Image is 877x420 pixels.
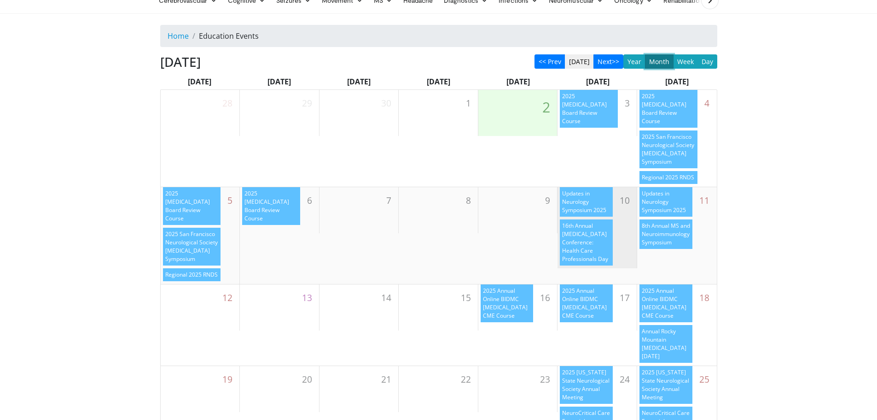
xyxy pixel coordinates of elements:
span: 21 [381,373,391,386]
span: 14 [381,291,391,305]
a: 2025 Annual Online BIDMC [MEDICAL_DATA] CME Course [481,284,534,325]
div: 2025 [US_STATE] State Neurological Society Annual Meeting [560,366,613,404]
div: [DATE] [478,74,558,89]
div: [DATE] [239,74,319,89]
a: Updates in Neurology Symposium 2025 [639,187,693,219]
span: 13 [302,291,312,305]
div: [DATE] [558,74,638,89]
span: 12 [222,291,232,305]
a: Regional 2025 RNDS [163,268,221,284]
span: 30 [381,97,391,110]
button: Year [623,54,645,69]
span: 25 [699,373,709,386]
div: Updates in Neurology Symposium 2025 [560,187,613,217]
span: 7 [386,194,391,207]
a: Home [168,31,189,41]
a: 2025 [MEDICAL_DATA] Board Review Course [639,90,698,130]
div: 2025 [MEDICAL_DATA] Board Review Course [560,90,618,128]
span: 29 [302,97,312,110]
a: 2025 [US_STATE] State Neurological Society Annual Meeting [639,366,693,407]
span: 16 [540,291,550,305]
span: 8 [466,194,471,207]
span: 2 [542,97,550,118]
button: << Prev [534,54,565,69]
span: 22 [461,373,471,386]
button: Month [645,54,674,69]
div: 2025 Annual Online BIDMC [MEDICAL_DATA] CME Course [560,284,613,322]
li: Education Events [189,30,259,41]
a: 2025 [MEDICAL_DATA] Board Review Course [242,187,300,228]
a: 8th Annual MS and Neuroimmunology Symposium [639,219,693,252]
a: 16th Annual [MEDICAL_DATA] Conference: Health Care Professionals Day [560,219,613,268]
div: Regional 2025 RNDS [163,268,221,281]
button: [DATE] [565,54,594,69]
span: 15 [461,291,471,305]
div: 2025 San Francisco Neurological Society [MEDICAL_DATA] Symposium [639,130,698,168]
a: 2025 [MEDICAL_DATA] Board Review Course [560,90,618,130]
span: 10 [620,194,630,207]
a: 2025 San Francisco Neurological Society [MEDICAL_DATA] Symposium [639,130,698,171]
span: 17 [620,291,630,305]
div: 2025 San Francisco Neurological Society [MEDICAL_DATA] Symposium [163,228,221,266]
span: 6 [307,194,312,207]
span: 3 [625,97,630,110]
button: Week [673,54,698,69]
span: 5 [227,194,232,207]
div: [DATE] [399,74,478,89]
div: 16th Annual [MEDICAL_DATA] Conference: Health Care Professionals Day [560,219,613,266]
a: 2025 Annual Online BIDMC [MEDICAL_DATA] CME Course [560,284,613,325]
div: Annual Rocky Mountain [MEDICAL_DATA] [DATE] [639,325,693,363]
div: Regional 2025 RNDS [639,171,698,184]
button: Day [697,54,717,69]
div: 2025 [MEDICAL_DATA] Board Review Course [163,187,221,225]
a: Regional 2025 RNDS [639,171,698,187]
span: 9 [545,194,550,207]
span: 20 [302,373,312,386]
span: 19 [222,373,232,386]
div: 2025 [MEDICAL_DATA] Board Review Course [639,90,698,128]
a: 2025 [MEDICAL_DATA] Board Review Course [163,187,221,228]
a: 2025 San Francisco Neurological Society [MEDICAL_DATA] Symposium [163,228,221,268]
div: 2025 Annual Online BIDMC [MEDICAL_DATA] CME Course [481,284,534,322]
span: 11 [699,194,709,207]
span: 24 [620,373,630,386]
a: Updates in Neurology Symposium 2025 [560,187,613,219]
button: Next>> [593,54,623,69]
div: 8th Annual MS and Neuroimmunology Symposium [639,219,693,249]
div: Updates in Neurology Symposium 2025 [639,187,693,217]
div: 2025 Annual Online BIDMC [MEDICAL_DATA] CME Course [639,284,693,322]
span: 4 [704,97,709,110]
nav: breadcrumb [160,25,717,47]
div: 2025 [US_STATE] State Neurological Society Annual Meeting [639,366,693,404]
div: 2025 [MEDICAL_DATA] Board Review Course [242,187,300,225]
span: 1 [466,97,471,110]
a: Annual Rocky Mountain [MEDICAL_DATA] [DATE] [639,325,693,366]
span: 18 [699,291,709,305]
div: [DATE] [638,74,717,89]
a: 2025 [US_STATE] State Neurological Society Annual Meeting [560,366,613,407]
h3: [DATE] [160,54,717,70]
a: 2025 Annual Online BIDMC [MEDICAL_DATA] CME Course [639,284,693,325]
div: [DATE] [319,74,399,89]
span: 28 [222,97,232,110]
div: [DATE] [160,74,240,89]
span: 23 [540,373,550,386]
